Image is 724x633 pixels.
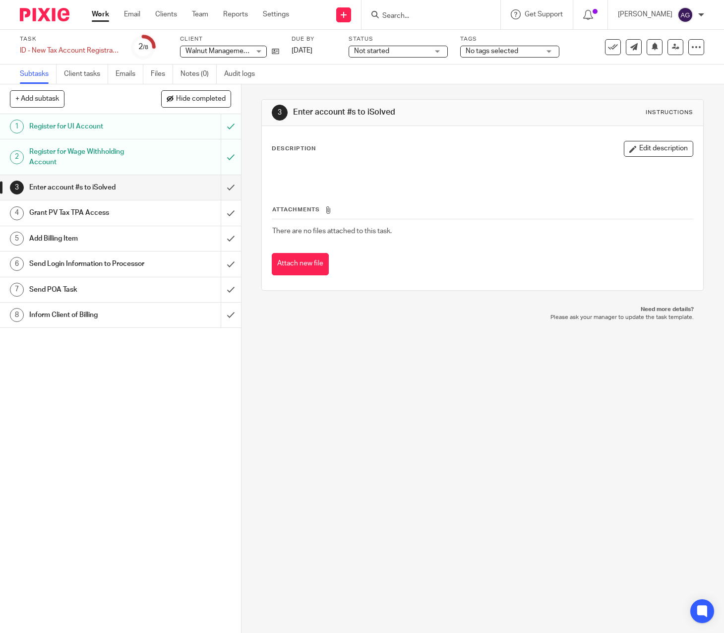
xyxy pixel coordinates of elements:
img: Pixie [20,8,69,21]
a: Audit logs [224,64,262,84]
label: Due by [292,35,336,43]
span: Not started [354,48,389,55]
a: Reports [223,9,248,19]
button: Hide completed [161,90,231,107]
span: Get Support [525,11,563,18]
label: Client [180,35,279,43]
div: 3 [272,105,288,121]
h1: Enter account #s to iSolved [29,180,150,195]
p: Need more details? [271,306,694,314]
p: Please ask your manager to update the task template. [271,314,694,321]
small: /8 [143,45,148,50]
h1: Register for Wage Withholding Account [29,144,150,170]
span: No tags selected [466,48,518,55]
div: 6 [10,257,24,271]
a: Files [151,64,173,84]
p: Description [272,145,316,153]
h1: Send POA Task [29,282,150,297]
button: Attach new file [272,253,329,275]
span: Attachments [272,207,320,212]
a: Client tasks [64,64,108,84]
input: Search [381,12,471,21]
a: Subtasks [20,64,57,84]
div: 4 [10,206,24,220]
a: Emails [116,64,143,84]
h1: Grant PV Tax TPA Access [29,205,150,220]
div: 8 [10,308,24,322]
h1: Enter account #s to iSolved [293,107,504,118]
h1: Add Billing Item [29,231,150,246]
p: [PERSON_NAME] [618,9,672,19]
div: ID - New Tax Account Registration [20,46,119,56]
div: 3 [10,181,24,194]
a: Work [92,9,109,19]
label: Status [349,35,448,43]
a: Settings [263,9,289,19]
button: Edit description [624,141,693,157]
span: Walnut Management, Inc. [185,48,264,55]
a: Team [192,9,208,19]
a: Clients [155,9,177,19]
a: Email [124,9,140,19]
a: Notes (0) [181,64,217,84]
div: 7 [10,283,24,297]
span: Hide completed [176,95,226,103]
div: Instructions [646,109,693,117]
button: + Add subtask [10,90,64,107]
label: Task [20,35,119,43]
h1: Send Login Information to Processor [29,256,150,271]
span: There are no files attached to this task. [272,228,392,235]
div: 2 [138,41,148,53]
img: svg%3E [677,7,693,23]
div: 2 [10,150,24,164]
h1: Inform Client of Billing [29,308,150,322]
div: 1 [10,120,24,133]
span: [DATE] [292,47,312,54]
label: Tags [460,35,559,43]
div: 5 [10,232,24,246]
h1: Register for UI Account [29,119,150,134]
